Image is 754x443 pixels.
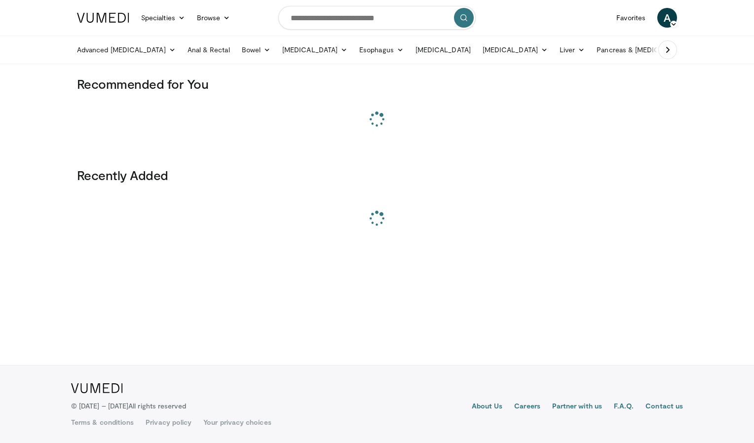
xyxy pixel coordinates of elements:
a: [MEDICAL_DATA] [276,40,353,60]
a: Pancreas & [MEDICAL_DATA] [591,40,706,60]
a: Terms & conditions [71,417,134,427]
a: Esophagus [353,40,410,60]
a: Favorites [610,8,651,28]
a: Advanced [MEDICAL_DATA] [71,40,182,60]
img: VuMedi Logo [71,383,123,393]
a: F.A.Q. [614,401,634,413]
h3: Recently Added [77,167,677,183]
a: Contact us [645,401,683,413]
span: All rights reserved [128,402,186,410]
a: About Us [472,401,503,413]
a: Liver [554,40,591,60]
a: Careers [514,401,540,413]
a: Bowel [236,40,276,60]
p: © [DATE] – [DATE] [71,401,187,411]
a: Specialties [135,8,191,28]
a: Partner with us [552,401,602,413]
a: A [657,8,677,28]
input: Search topics, interventions [278,6,476,30]
a: Privacy policy [146,417,191,427]
a: Browse [191,8,236,28]
a: Your privacy choices [203,417,271,427]
h3: Recommended for You [77,76,677,92]
a: Anal & Rectal [182,40,236,60]
a: [MEDICAL_DATA] [410,40,477,60]
a: [MEDICAL_DATA] [477,40,554,60]
img: VuMedi Logo [77,13,129,23]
